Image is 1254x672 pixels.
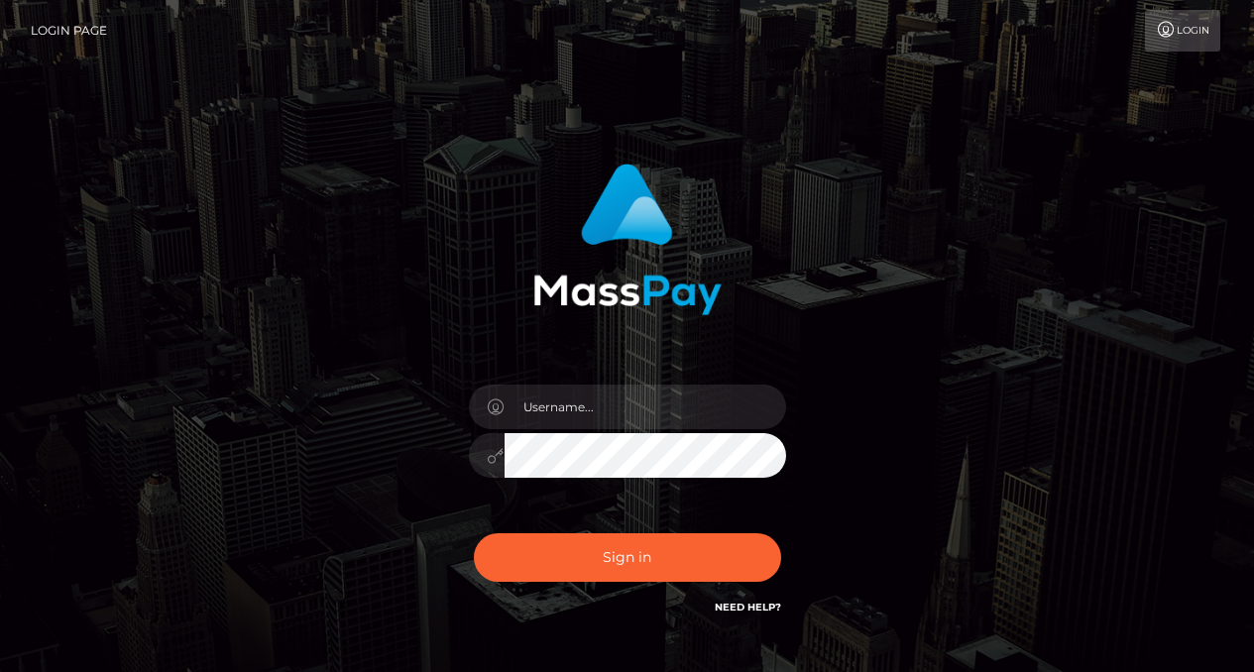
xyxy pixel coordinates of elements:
a: Login Page [31,10,107,52]
a: Login [1145,10,1220,52]
img: MassPay Login [533,164,722,315]
input: Username... [505,385,786,429]
button: Sign in [474,533,781,582]
a: Need Help? [715,601,781,614]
